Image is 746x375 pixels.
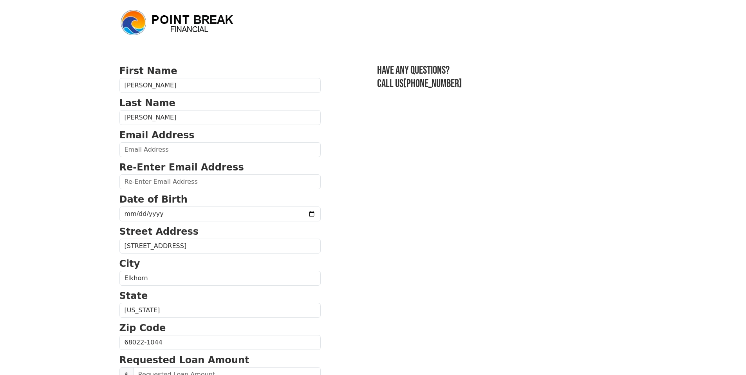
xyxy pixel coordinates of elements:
input: Street Address [119,239,321,254]
strong: Zip Code [119,322,166,333]
input: Last Name [119,110,321,125]
strong: Street Address [119,226,199,237]
input: Email Address [119,142,321,157]
input: Re-Enter Email Address [119,174,321,189]
strong: Date of Birth [119,194,188,205]
a: [PHONE_NUMBER] [403,77,462,90]
h3: Call us [377,77,627,91]
strong: City [119,258,140,269]
strong: First Name [119,65,177,76]
strong: Last Name [119,98,175,109]
strong: Requested Loan Amount [119,355,249,366]
img: logo.png [119,9,237,37]
input: Zip Code [119,335,321,350]
strong: State [119,290,148,301]
input: First Name [119,78,321,93]
strong: Re-Enter Email Address [119,162,244,173]
h3: Have any questions? [377,64,627,77]
input: City [119,271,321,286]
strong: Email Address [119,130,195,141]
